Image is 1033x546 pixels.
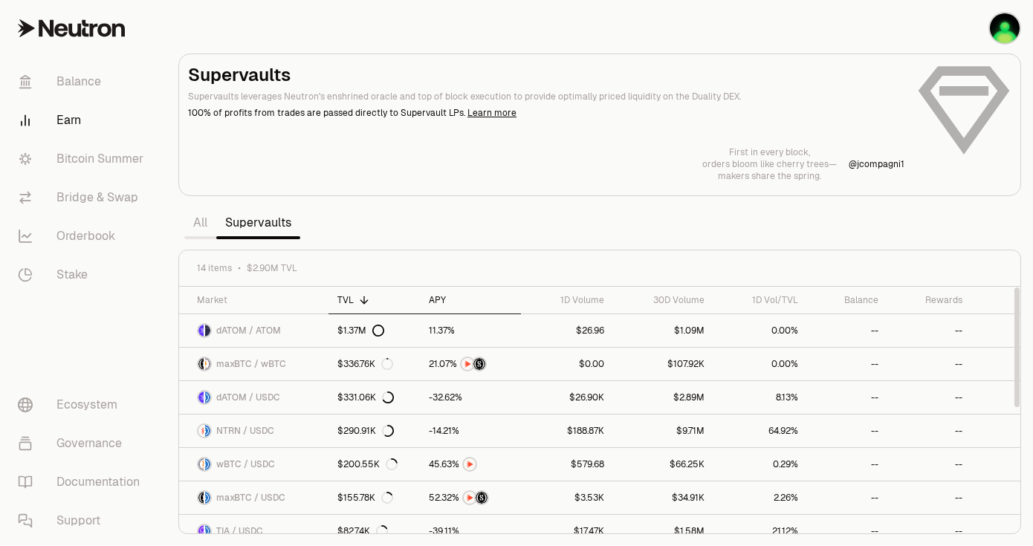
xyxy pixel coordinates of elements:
img: dATOM Logo [198,325,204,337]
a: Orderbook [6,217,161,256]
a: Governance [6,424,161,463]
div: $1.37M [337,325,384,337]
a: $107.92K [613,348,713,380]
a: dATOM LogoUSDC LogodATOM / USDC [179,381,328,414]
a: $188.87K [521,415,612,447]
a: Learn more [467,107,516,119]
div: APY [429,294,512,306]
div: 30D Volume [622,294,705,306]
a: $0.00 [521,348,612,380]
a: $155.78K [328,481,420,514]
span: maxBTC / USDC [216,492,285,504]
a: Earn [6,101,161,140]
img: USDC Logo [205,425,210,437]
a: Support [6,501,161,540]
h2: Supervaults [188,63,904,87]
span: dATOM / ATOM [216,325,281,337]
img: NTRN [464,458,476,470]
img: ATOM Logo [205,325,210,337]
img: Structured Points [476,492,488,504]
a: -- [887,481,971,514]
div: $155.78K [337,492,393,504]
img: wBTC Logo [205,358,210,370]
a: -- [807,415,887,447]
a: Stake [6,256,161,294]
a: $579.68 [521,448,612,481]
a: $3.53K [521,481,612,514]
a: $200.55K [328,448,420,481]
a: 8.13% [713,381,808,414]
img: NTRN Logo [198,425,204,437]
p: 100% of profits from trades are passed directly to Supervault LPs. [188,106,904,120]
a: $331.06K [328,381,420,414]
a: @jcompagni1 [849,158,904,170]
a: -- [807,314,887,347]
a: 0.00% [713,314,808,347]
img: Indy Hotbundle 5 [990,13,1020,43]
span: dATOM / USDC [216,391,280,403]
span: wBTC / USDC [216,458,275,470]
div: 1D Volume [530,294,603,306]
a: Bitcoin Summer [6,140,161,178]
a: 0.00% [713,348,808,380]
img: dATOM Logo [198,391,204,403]
a: wBTC LogoUSDC LogowBTC / USDC [179,448,328,481]
a: -- [807,448,887,481]
a: $290.91K [328,415,420,447]
img: USDC Logo [205,492,210,504]
div: Market [197,294,320,306]
button: NTRNStructured Points [429,357,512,371]
a: $2.89M [613,381,713,414]
div: 1D Vol/TVL [722,294,799,306]
a: 64.92% [713,415,808,447]
img: Structured Points [473,358,485,370]
a: maxBTC LogoUSDC LogomaxBTC / USDC [179,481,328,514]
img: wBTC Logo [198,458,204,470]
a: All [184,208,216,238]
a: NTRN [420,448,521,481]
a: maxBTC LogowBTC LogomaxBTC / wBTC [179,348,328,380]
div: $82.74K [337,525,388,537]
a: -- [807,381,887,414]
p: orders bloom like cherry trees— [702,158,837,170]
button: NTRN [429,457,512,472]
a: -- [887,448,971,481]
a: NTRN LogoUSDC LogoNTRN / USDC [179,415,328,447]
a: Documentation [6,463,161,501]
img: NTRN [464,492,476,504]
a: $26.96 [521,314,612,347]
div: TVL [337,294,411,306]
img: NTRN [462,358,473,370]
span: $2.90M TVL [247,262,297,274]
img: TIA Logo [198,525,204,537]
a: Supervaults [216,208,300,238]
a: NTRNStructured Points [420,481,521,514]
p: Supervaults leverages Neutron's enshrined oracle and top of block execution to provide optimally ... [188,90,904,103]
a: $66.25K [613,448,713,481]
a: -- [807,481,887,514]
a: -- [887,415,971,447]
a: 2.26% [713,481,808,514]
span: TIA / USDC [216,525,263,537]
img: USDC Logo [205,525,210,537]
a: 0.29% [713,448,808,481]
a: Balance [6,62,161,101]
p: makers share the spring. [702,170,837,182]
a: $336.76K [328,348,420,380]
a: NTRNStructured Points [420,348,521,380]
div: $200.55K [337,458,398,470]
img: USDC Logo [205,391,210,403]
a: dATOM LogoATOM LogodATOM / ATOM [179,314,328,347]
button: NTRNStructured Points [429,490,512,505]
div: Rewards [896,294,962,306]
a: -- [887,381,971,414]
a: $1.37M [328,314,420,347]
span: NTRN / USDC [216,425,274,437]
a: $9.71M [613,415,713,447]
p: @ jcompagni1 [849,158,904,170]
p: First in every block, [702,146,837,158]
a: -- [887,314,971,347]
a: $1.09M [613,314,713,347]
a: -- [807,348,887,380]
img: USDC Logo [205,458,210,470]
